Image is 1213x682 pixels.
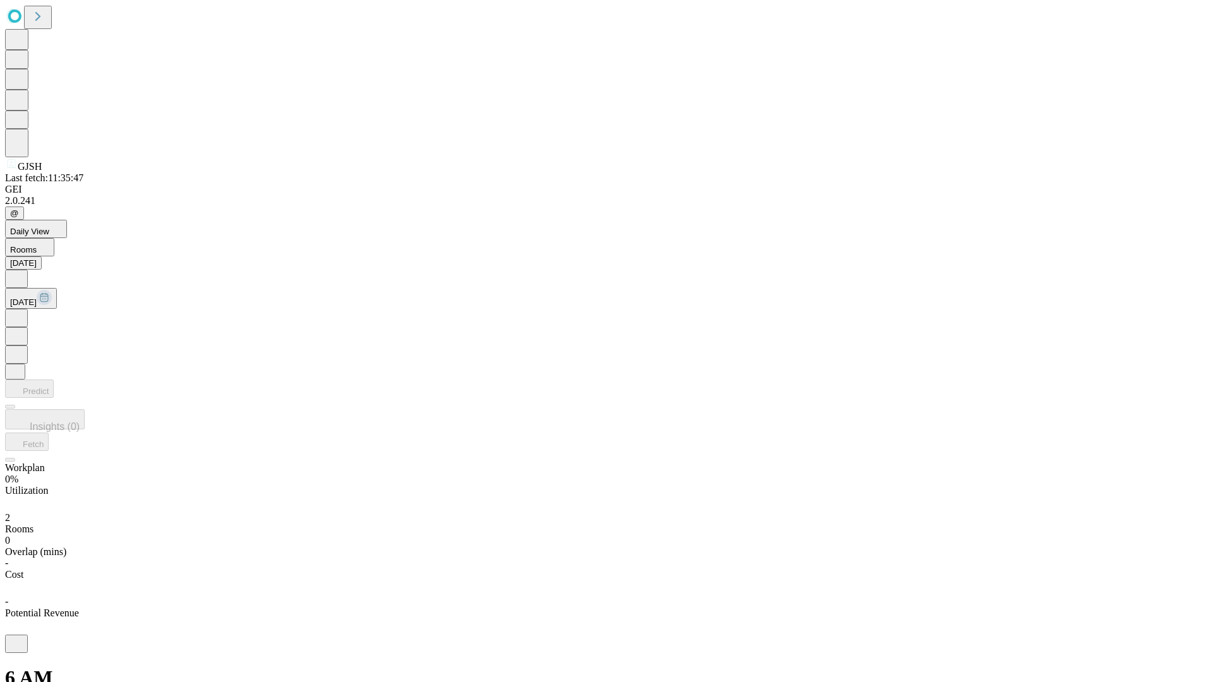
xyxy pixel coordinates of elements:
[5,596,8,607] span: -
[5,462,45,473] span: Workplan
[5,220,67,238] button: Daily View
[5,546,66,557] span: Overlap (mins)
[5,184,1208,195] div: GEI
[5,238,54,256] button: Rooms
[5,206,24,220] button: @
[5,474,18,484] span: 0%
[5,288,57,309] button: [DATE]
[5,569,23,580] span: Cost
[5,558,8,568] span: -
[5,512,10,523] span: 2
[5,195,1208,206] div: 2.0.241
[10,208,19,218] span: @
[5,172,83,183] span: Last fetch: 11:35:47
[30,421,80,432] span: Insights (0)
[10,297,37,307] span: [DATE]
[5,485,48,496] span: Utilization
[5,607,79,618] span: Potential Revenue
[10,227,49,236] span: Daily View
[10,245,37,254] span: Rooms
[5,535,10,546] span: 0
[5,256,42,270] button: [DATE]
[5,523,33,534] span: Rooms
[5,433,49,451] button: Fetch
[5,409,85,429] button: Insights (0)
[5,380,54,398] button: Predict
[18,161,42,172] span: GJSH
